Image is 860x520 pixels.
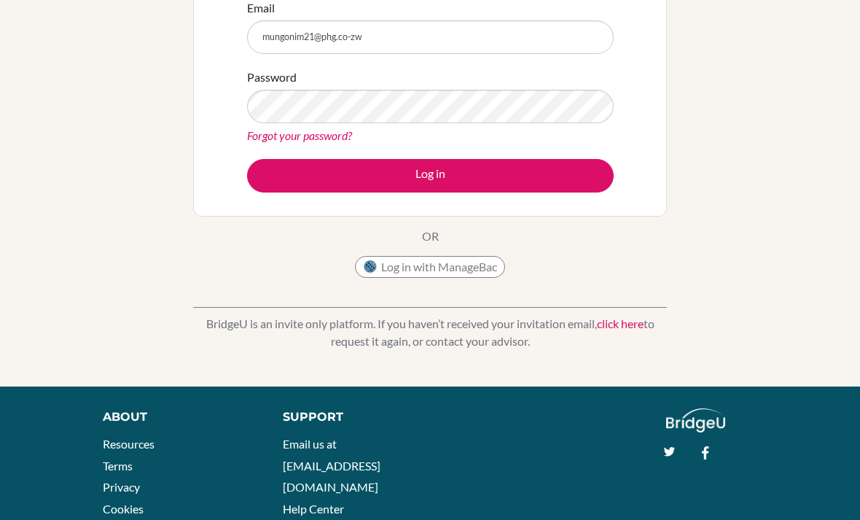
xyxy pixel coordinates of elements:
a: Forgot your password? [247,128,352,142]
a: click here [597,317,644,330]
a: Cookies [103,502,144,516]
a: Terms [103,459,133,473]
div: About [103,408,250,426]
img: logo_white@2x-f4f0deed5e89b7ecb1c2cc34c3e3d731f90f0f143d5ea2071677605dd97b5244.png [666,408,725,432]
a: Email us at [EMAIL_ADDRESS][DOMAIN_NAME] [283,437,380,494]
button: Log in with ManageBac [355,256,505,278]
a: Resources [103,437,155,451]
label: Password [247,69,297,86]
button: Log in [247,159,614,193]
p: BridgeU is an invite only platform. If you haven’t received your invitation email, to request it ... [193,315,667,350]
a: Privacy [103,480,140,494]
p: OR [422,228,439,245]
div: Support [283,408,416,426]
a: Help Center [283,502,344,516]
